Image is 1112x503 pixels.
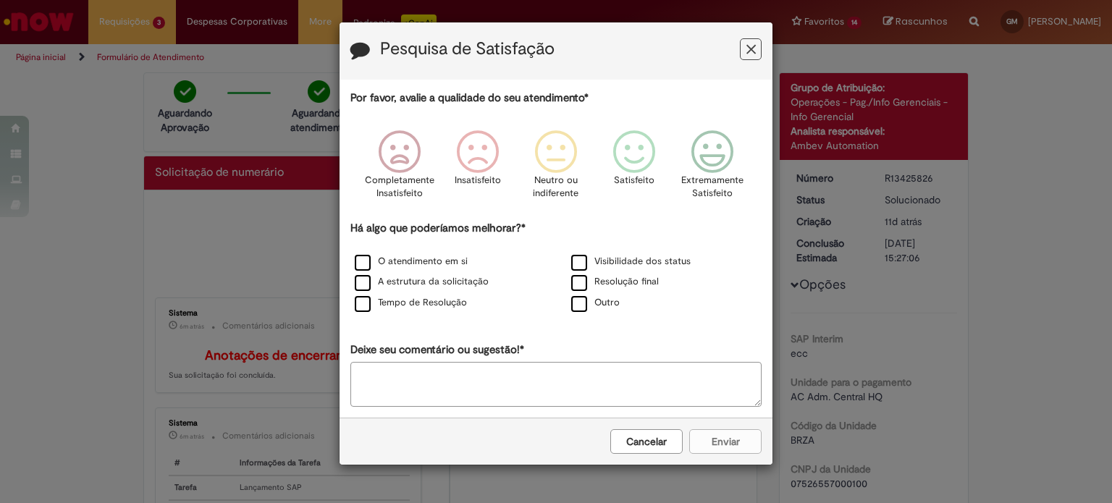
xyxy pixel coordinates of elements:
p: Neutro ou indiferente [530,174,582,200]
div: Extremamente Satisfeito [675,119,749,219]
div: Há algo que poderíamos melhorar?* [350,221,762,314]
div: Completamente Insatisfeito [362,119,436,219]
div: Satisfeito [597,119,671,219]
button: Cancelar [610,429,683,454]
p: Completamente Insatisfeito [365,174,434,200]
label: Pesquisa de Satisfação [380,40,555,59]
label: Tempo de Resolução [355,296,467,310]
div: Neutro ou indiferente [519,119,593,219]
label: Por favor, avalie a qualidade do seu atendimento* [350,90,589,106]
label: Deixe seu comentário ou sugestão!* [350,342,524,358]
p: Insatisfeito [455,174,501,187]
label: Resolução final [571,275,659,289]
p: Satisfeito [614,174,654,187]
label: Outro [571,296,620,310]
label: O atendimento em si [355,255,468,269]
div: Insatisfeito [441,119,515,219]
p: Extremamente Satisfeito [681,174,744,200]
label: Visibilidade dos status [571,255,691,269]
label: A estrutura da solicitação [355,275,489,289]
